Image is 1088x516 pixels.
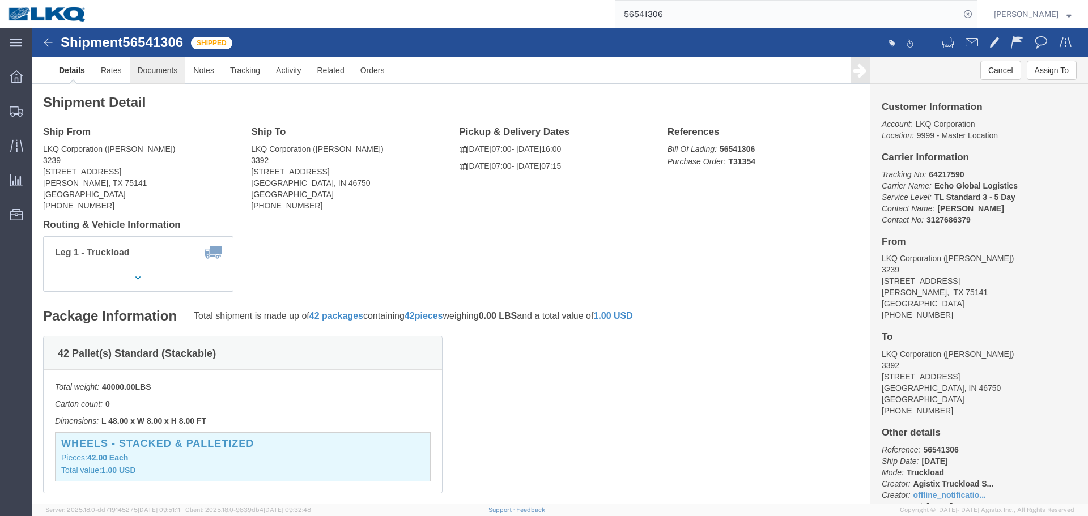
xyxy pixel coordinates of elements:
img: logo [8,6,87,23]
span: Lea Merryweather [994,8,1059,20]
a: Feedback [516,506,545,513]
span: Client: 2025.18.0-9839db4 [185,506,311,513]
iframe: FS Legacy Container [32,28,1088,504]
input: Search for shipment number, reference number [615,1,960,28]
span: Server: 2025.18.0-dd719145275 [45,506,180,513]
span: Copyright © [DATE]-[DATE] Agistix Inc., All Rights Reserved [900,505,1074,515]
span: [DATE] 09:32:48 [263,506,311,513]
a: Support [488,506,517,513]
button: [PERSON_NAME] [993,7,1072,21]
span: [DATE] 09:51:11 [138,506,180,513]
